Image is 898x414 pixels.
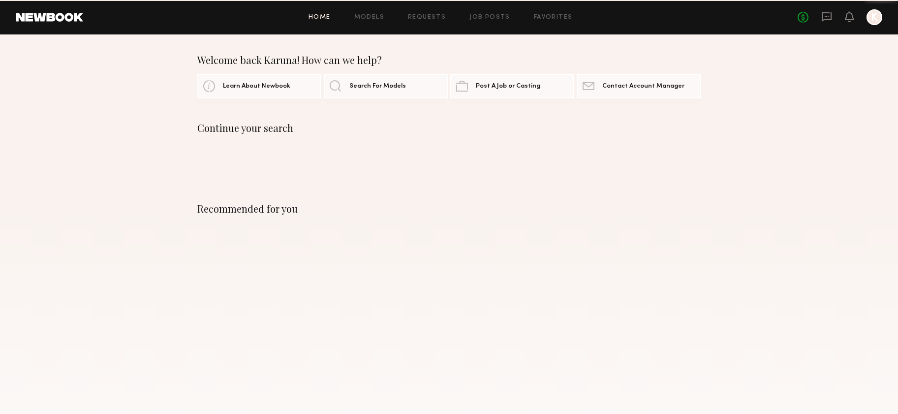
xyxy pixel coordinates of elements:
div: Recommended for you [197,203,701,215]
span: Post A Job or Casting [476,83,540,90]
a: Models [354,14,384,21]
a: Learn About Newbook [197,74,321,98]
a: Favorites [534,14,573,21]
a: Job Posts [469,14,510,21]
span: Learn About Newbook [223,83,290,90]
div: Welcome back Karuna! How can we help? [197,54,701,66]
a: Search For Models [324,74,448,98]
span: Contact Account Manager [602,83,684,90]
a: Requests [408,14,446,21]
a: Post A Job or Casting [450,74,574,98]
a: Home [309,14,331,21]
a: K [867,9,882,25]
a: Contact Account Manager [577,74,701,98]
div: Continue your search [197,122,701,134]
span: Search For Models [349,83,406,90]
